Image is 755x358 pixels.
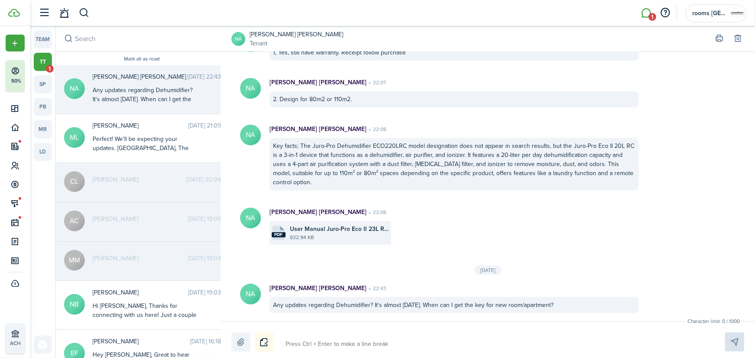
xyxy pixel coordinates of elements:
button: Delete [732,33,744,45]
div: v 4.0.25 [24,14,42,21]
button: 50% [6,60,77,91]
span: Esther Fruchard [93,337,190,346]
img: tab_domain_overview_orange.svg [23,50,30,57]
time: 22:43 [366,284,386,292]
a: NA [231,32,245,46]
p: [PERSON_NAME] [PERSON_NAME] [270,208,366,217]
div: Domain Overview [33,51,77,57]
a: [PERSON_NAME] [PERSON_NAME] [250,30,343,39]
avatar-text: NA [240,78,261,99]
button: Print [713,33,726,45]
file-size: 822.94 KB [290,233,389,241]
time: [DATE] 22:43 [187,72,221,81]
button: Open sidebar [36,5,53,21]
p: [PERSON_NAME] [PERSON_NAME] [270,125,366,134]
div: Any updates regarding Dehumidifier? It's almost [DATE]. When can I get the key for new room/apart... [270,297,639,313]
span: Nolwenn Boubakar [93,288,188,297]
span: NILS ARNE TOPLAND [93,72,187,81]
div: Key facts; The Juro-Pro Dehumidifier ECO220LRC model designation does not appear in search result... [270,138,639,190]
span: 1 [46,65,54,73]
time: 22:07 [366,79,386,86]
file-extension: pdf [272,232,286,237]
avatar-text: NB [64,294,85,315]
avatar-text: CL [64,171,85,192]
span: Alexandra Contel [93,214,188,224]
img: logo_orange.svg [14,14,21,21]
avatar-text: MM [64,250,85,271]
button: Search [63,33,75,45]
button: Open resource center [658,6,673,20]
p: ACH [10,339,61,347]
span: User Manual Juro-Pro Eco II 23L RC.pdf [290,224,389,233]
time: [DATE] 19:04 [188,254,221,263]
avatar-text: NA [240,208,261,228]
span: Mikko Luukas Lahdesmaki [93,121,188,130]
a: team [34,30,52,48]
a: tt [34,53,52,71]
a: ACH [6,323,25,354]
div: Any updates regarding Dehumidifier? It's almost [DATE]. When can I get the key for new room/apart... [93,86,201,113]
button: Search [79,6,90,20]
a: sp [34,75,52,93]
span: Marina Malavia Paune [93,254,188,263]
time: [DATE] 19:03 [188,288,221,297]
button: Open menu [6,35,25,51]
file-icon: File [272,226,286,240]
time: [DATE] 16:18 [190,337,221,346]
a: pb [34,98,52,116]
span: Clarisse Lopes Fernandes [93,175,186,184]
img: TenantCloud [8,9,20,17]
avatar-text: NA [240,125,261,145]
avatar-text: NA [64,78,85,99]
button: Mark all as read [124,56,160,62]
p: [PERSON_NAME] [PERSON_NAME] [270,78,366,87]
a: ld [34,143,52,161]
a: mr [34,120,52,138]
a: Notifications [56,2,73,24]
p: 50% [11,77,22,85]
avatar-text: AC [64,211,85,231]
a: Tenant [250,39,343,48]
div: Keywords by Traffic [96,51,146,57]
div: 2. Design for 80m2 or 110m2. [270,91,639,107]
avatar-text: ML [64,127,85,148]
input: search [56,26,228,51]
img: rooms Athens | Alionas Ltd [730,6,744,20]
img: website_grey.svg [14,22,21,29]
time: 22:08 [366,208,386,216]
small: Character limit: 0 / 1000 [685,317,742,325]
div: 1, Yes, still have warranty. Receipt follow purchase [270,45,639,61]
p: [PERSON_NAME] [PERSON_NAME] [270,284,366,293]
time: [DATE] 21:09 [188,121,221,130]
time: [DATE] 19:05 [188,214,221,224]
time: 22:08 [366,125,386,133]
div: [DATE] [474,265,501,275]
span: rooms Athens | Alionas Ltd [692,10,727,16]
div: Domain: [DOMAIN_NAME] [22,22,95,29]
time: [DATE] 20:04 [186,175,221,184]
img: tab_keywords_by_traffic_grey.svg [86,50,93,57]
avatar-text: NA [240,284,261,304]
button: Notice [255,332,274,352]
div: Perfect! We'll be expecting your updates. [GEOGRAPHIC_DATA], The roomsAthens Team [93,134,201,162]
